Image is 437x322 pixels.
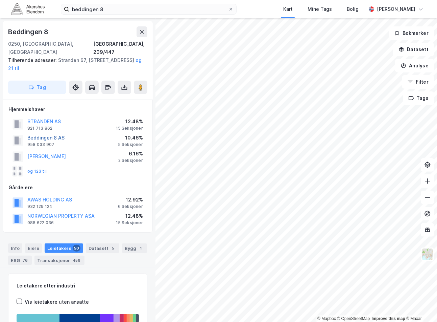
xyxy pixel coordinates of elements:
[73,245,80,252] div: 50
[402,75,434,89] button: Filter
[116,117,143,126] div: 12.48%
[118,150,143,158] div: 6.16%
[27,220,54,226] div: 988 622 036
[8,243,22,253] div: Info
[27,142,54,147] div: 958 033 907
[69,4,228,14] input: Søk på adresse, matrikkel, gårdeiere, leietakere eller personer
[118,204,143,209] div: 6 Seksjoner
[17,282,139,290] div: Leietakere etter industri
[8,105,147,113] div: Hjemmelshaver
[25,243,42,253] div: Eiere
[372,316,405,321] a: Improve this map
[393,43,434,56] button: Datasett
[403,91,434,105] button: Tags
[317,316,336,321] a: Mapbox
[25,298,89,306] div: Vis leietakere uten ansatte
[21,257,29,264] div: 76
[71,257,82,264] div: 456
[93,40,147,56] div: [GEOGRAPHIC_DATA], 209/447
[8,40,93,56] div: 0250, [GEOGRAPHIC_DATA], [GEOGRAPHIC_DATA]
[347,5,359,13] div: Bolig
[27,126,52,131] div: 821 713 862
[8,81,66,94] button: Tag
[8,56,142,72] div: Stranden 67, [STREET_ADDRESS]
[45,243,83,253] div: Leietakere
[11,3,45,15] img: akershus-eiendom-logo.9091f326c980b4bce74ccdd9f866810c.svg
[110,245,117,252] div: 5
[116,220,143,226] div: 15 Seksjoner
[118,134,143,142] div: 10.46%
[8,184,147,192] div: Gårdeiere
[27,204,52,209] div: 932 129 124
[34,256,84,265] div: Transaksjoner
[337,316,370,321] a: OpenStreetMap
[116,212,143,220] div: 12.48%
[403,289,437,322] iframe: Chat Widget
[8,57,58,63] span: Tilhørende adresser:
[122,243,147,253] div: Bygg
[283,5,293,13] div: Kart
[389,26,434,40] button: Bokmerker
[116,126,143,131] div: 15 Seksjoner
[138,245,144,252] div: 1
[118,158,143,163] div: 2 Seksjoner
[377,5,415,13] div: [PERSON_NAME]
[403,289,437,322] div: Kontrollprogram for chat
[308,5,332,13] div: Mine Tags
[86,243,119,253] div: Datasett
[8,26,50,37] div: Beddingen 8
[421,248,434,261] img: Z
[118,196,143,204] div: 12.92%
[8,256,32,265] div: ESG
[118,142,143,147] div: 5 Seksjoner
[395,59,434,72] button: Analyse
